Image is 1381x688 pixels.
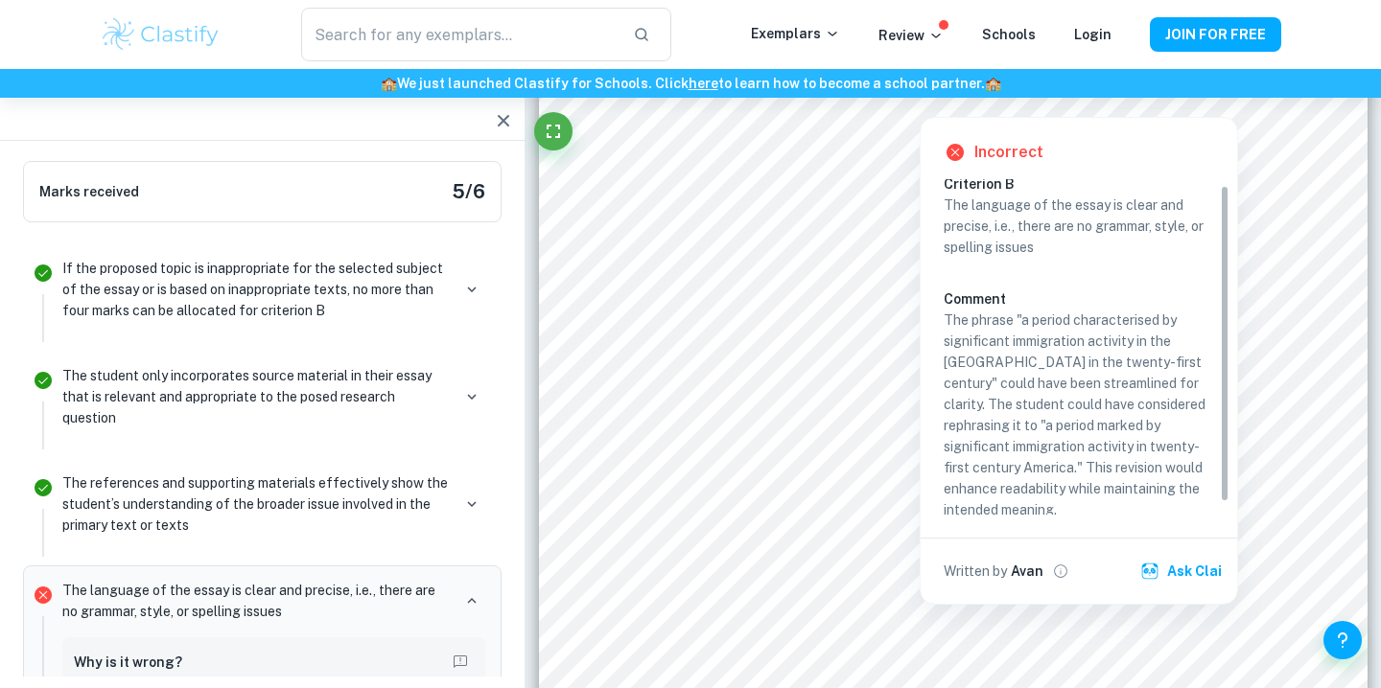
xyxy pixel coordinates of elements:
[534,112,573,150] button: Fullscreen
[62,258,451,321] p: If the proposed topic is inappropriate for the selected subject of the essay or is based on inapp...
[1074,27,1112,42] a: Login
[1140,562,1159,581] img: clai.svg
[452,177,485,206] h5: 5 / 6
[944,310,1214,520] p: The phrase "a period characterised by significant immigration activity in the [GEOGRAPHIC_DATA] i...
[100,15,222,54] img: Clastify logo
[944,561,1007,582] p: Written by
[1150,17,1281,52] button: JOIN FOR FREE
[74,652,182,673] h6: Why is it wrong?
[1047,558,1074,585] button: View full profile
[1136,554,1229,588] button: Ask Clai
[944,288,1214,310] h6: Comment
[689,76,718,91] a: here
[1323,621,1362,659] button: Help and Feedback
[878,25,944,46] p: Review
[32,476,55,499] svg: Correct
[1011,561,1043,582] h6: Avan
[62,472,451,536] p: The references and supporting materials effectively show the student’s understanding of the broad...
[381,76,397,91] span: 🏫
[301,8,618,61] input: Search for any exemplars...
[62,365,451,428] p: The student only incorporates source material in their essay that is relevant and appropriate to ...
[32,584,55,607] svg: Incorrect
[751,23,840,44] p: Exemplars
[32,369,55,392] svg: Correct
[985,76,1001,91] span: 🏫
[944,195,1214,258] p: The language of the essay is clear and precise, i.e., there are no grammar, style, or spelling is...
[39,181,139,202] h6: Marks received
[982,27,1036,42] a: Schools
[4,73,1377,94] h6: We just launched Clastify for Schools. Click to learn how to become a school partner.
[32,262,55,285] svg: Correct
[944,173,1229,195] h6: Criterion B
[62,580,451,622] p: The language of the essay is clear and precise, i.e., there are no grammar, style, or spelling is...
[447,649,474,676] button: Report mistake/confusion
